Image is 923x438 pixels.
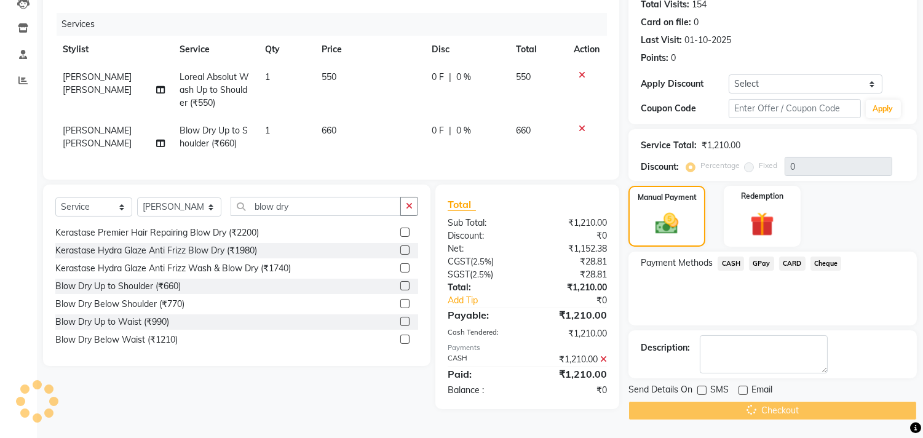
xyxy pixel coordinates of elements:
[438,384,528,397] div: Balance :
[57,13,616,36] div: Services
[449,124,451,137] span: |
[528,353,617,366] div: ₹1,210.00
[438,327,528,340] div: Cash Tendered:
[180,71,250,108] span: Loreal Absolut Wash Up to Shoulder (₹550)
[751,383,772,399] span: Email
[448,256,470,267] span: CGST
[63,71,132,95] span: [PERSON_NAME] [PERSON_NAME]
[438,217,528,229] div: Sub Total:
[438,242,528,255] div: Net:
[472,269,491,279] span: 2.5%
[456,71,471,84] span: 0 %
[641,16,691,29] div: Card on file:
[866,100,901,118] button: Apply
[641,78,729,90] div: Apply Discount
[432,71,444,84] span: 0 F
[63,125,132,149] span: [PERSON_NAME] [PERSON_NAME]
[449,71,451,84] span: |
[641,34,682,47] div: Last Visit:
[322,125,336,136] span: 660
[55,280,181,293] div: Blow Dry Up to Shoulder (₹660)
[542,294,617,307] div: ₹0
[648,210,685,237] img: _cash.svg
[641,102,729,115] div: Coupon Code
[231,197,401,216] input: Search or Scan
[517,125,531,136] span: 660
[448,198,476,211] span: Total
[438,268,528,281] div: ( )
[694,16,699,29] div: 0
[265,125,270,136] span: 1
[641,161,679,173] div: Discount:
[517,71,531,82] span: 550
[456,124,471,137] span: 0 %
[448,343,607,353] div: Payments
[55,226,259,239] div: Kerastase Premier Hair Repairing Blow Dry (₹2200)
[528,255,617,268] div: ₹28.81
[528,367,617,381] div: ₹1,210.00
[438,294,542,307] a: Add Tip
[473,257,491,266] span: 2.5%
[528,281,617,294] div: ₹1,210.00
[438,367,528,381] div: Paid:
[759,160,777,171] label: Fixed
[55,333,178,346] div: Blow Dry Below Waist (₹1210)
[424,36,509,63] th: Disc
[448,269,470,280] span: SGST
[432,124,444,137] span: 0 F
[438,229,528,242] div: Discount:
[700,160,740,171] label: Percentage
[710,383,729,399] span: SMS
[641,139,697,152] div: Service Total:
[743,209,782,239] img: _gift.svg
[641,52,668,65] div: Points:
[749,257,774,271] span: GPay
[779,257,806,271] span: CARD
[173,36,258,63] th: Service
[528,229,617,242] div: ₹0
[55,36,173,63] th: Stylist
[718,257,744,271] span: CASH
[509,36,567,63] th: Total
[180,125,248,149] span: Blow Dry Up to Shoulder (₹660)
[528,217,617,229] div: ₹1,210.00
[438,353,528,366] div: CASH
[729,99,860,118] input: Enter Offer / Coupon Code
[438,281,528,294] div: Total:
[528,268,617,281] div: ₹28.81
[638,192,697,203] label: Manual Payment
[55,262,291,275] div: Kerastase Hydra Glaze Anti Frizz Wash & Blow Dry (₹1740)
[702,139,740,152] div: ₹1,210.00
[55,298,184,311] div: Blow Dry Below Shoulder (₹770)
[438,255,528,268] div: ( )
[258,36,314,63] th: Qty
[314,36,424,63] th: Price
[641,341,690,354] div: Description:
[322,71,336,82] span: 550
[528,327,617,340] div: ₹1,210.00
[684,34,731,47] div: 01-10-2025
[55,316,169,328] div: Blow Dry Up to Waist (₹990)
[671,52,676,65] div: 0
[528,242,617,255] div: ₹1,152.38
[810,257,842,271] span: Cheque
[741,191,783,202] label: Redemption
[438,308,528,322] div: Payable:
[55,244,257,257] div: Kerastase Hydra Glaze Anti Frizz Blow Dry (₹1980)
[528,308,617,322] div: ₹1,210.00
[641,257,713,269] span: Payment Methods
[265,71,270,82] span: 1
[528,384,617,397] div: ₹0
[566,36,607,63] th: Action
[628,383,692,399] span: Send Details On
